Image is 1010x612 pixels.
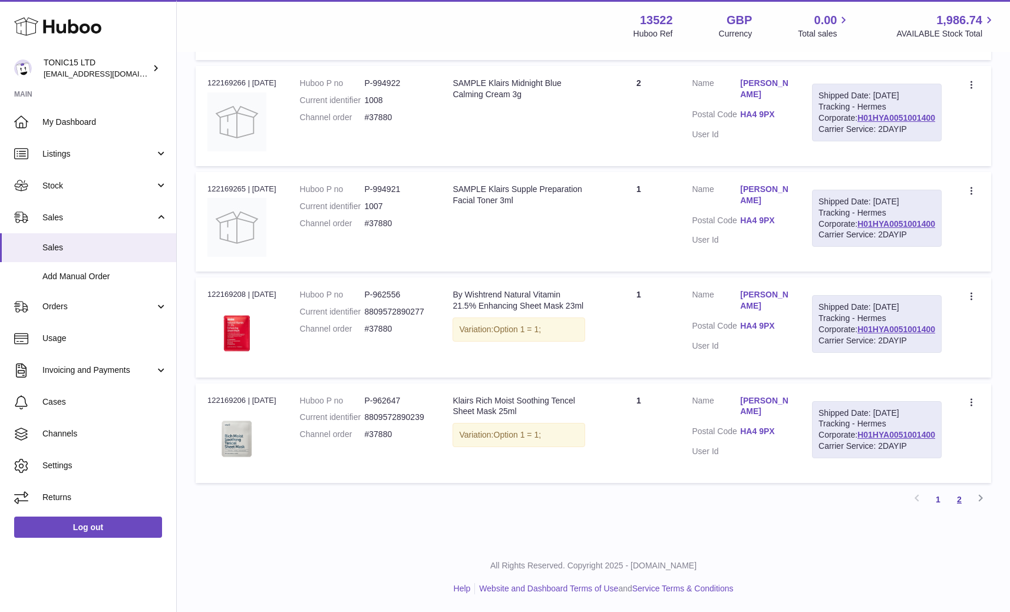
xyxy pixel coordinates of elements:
[42,212,155,223] span: Sales
[928,489,949,510] a: 1
[597,383,680,483] td: 1
[692,426,740,440] dt: Postal Code
[453,184,585,206] div: SAMPLE Klairs Supple Preparation Facial Toner 3ml
[453,78,585,100] div: SAMPLE Klairs Midnight Blue Calming Cream 3g
[818,229,935,240] div: Carrier Service: 2DAYIP
[597,66,680,166] td: 2
[42,333,167,344] span: Usage
[692,78,740,103] dt: Name
[42,242,167,253] span: Sales
[14,517,162,538] a: Log out
[896,28,996,39] span: AVAILABLE Stock Total
[365,306,430,317] dd: 8809572890277
[42,396,167,408] span: Cases
[818,196,935,207] div: Shipped Date: [DATE]
[300,112,365,123] dt: Channel order
[692,234,740,246] dt: User Id
[365,78,430,89] dd: P-994922
[42,460,167,471] span: Settings
[42,492,167,503] span: Returns
[812,84,942,141] div: Tracking - Hermes Corporate:
[453,289,585,312] div: By Wishtrend Natural Vitamin 21.5% Enhancing Sheet Mask 23ml
[597,172,680,272] td: 1
[42,271,167,282] span: Add Manual Order
[207,184,276,194] div: 122169265 | [DATE]
[42,117,167,128] span: My Dashboard
[300,218,365,229] dt: Channel order
[42,148,155,160] span: Listings
[692,129,740,140] dt: User Id
[740,78,788,100] a: [PERSON_NAME]
[818,335,935,346] div: Carrier Service: 2DAYIP
[727,12,752,28] strong: GBP
[597,277,680,377] td: 1
[300,323,365,335] dt: Channel order
[454,584,471,593] a: Help
[207,409,266,468] img: Klairs_Rich-Moist-Soothing-Tencel-Sheet-Mask_pouch_front.jpg
[633,28,673,39] div: Huboo Ref
[812,295,942,353] div: Tracking - Hermes Corporate:
[207,198,266,257] img: no-photo.jpg
[798,28,850,39] span: Total sales
[798,12,850,39] a: 0.00 Total sales
[896,12,996,39] a: 1,986.74 AVAILABLE Stock Total
[207,78,276,88] div: 122169266 | [DATE]
[14,59,32,77] img: pamper@tonic15.com
[857,113,935,123] a: H01HYA0051001400
[365,289,430,300] dd: P-962556
[300,395,365,406] dt: Huboo P no
[300,412,365,423] dt: Current identifier
[692,289,740,315] dt: Name
[365,412,430,423] dd: 8809572890239
[632,584,734,593] a: Service Terms & Conditions
[42,301,155,312] span: Orders
[818,408,935,419] div: Shipped Date: [DATE]
[818,90,935,101] div: Shipped Date: [DATE]
[640,12,673,28] strong: 13522
[207,92,266,151] img: no-photo.jpg
[494,325,542,334] span: Option 1 = 1;
[207,304,266,363] img: Bywishtrend_Natural-Vitamin-21.5_-Enhancing-Sheet-Mask_front-1.jpg
[692,446,740,457] dt: User Id
[740,320,788,332] a: HA4 9PX
[857,325,935,334] a: H01HYA0051001400
[300,289,365,300] dt: Huboo P no
[44,69,173,78] span: [EMAIL_ADDRESS][DOMAIN_NAME]
[365,429,430,440] dd: #37880
[365,201,430,212] dd: 1007
[453,423,585,447] div: Variation:
[300,184,365,195] dt: Huboo P no
[300,429,365,440] dt: Channel order
[42,365,155,376] span: Invoicing and Payments
[42,428,167,439] span: Channels
[300,78,365,89] dt: Huboo P no
[365,184,430,195] dd: P-994921
[365,323,430,335] dd: #37880
[453,317,585,342] div: Variation:
[692,215,740,229] dt: Postal Code
[207,395,276,406] div: 122169206 | [DATE]
[812,190,942,247] div: Tracking - Hermes Corporate:
[479,584,618,593] a: Website and Dashboard Terms of Use
[692,184,740,209] dt: Name
[365,395,430,406] dd: P-962647
[812,401,942,459] div: Tracking - Hermes Corporate:
[740,109,788,120] a: HA4 9PX
[453,395,585,418] div: Klairs Rich Moist Soothing Tencel Sheet Mask 25ml
[740,395,788,418] a: [PERSON_NAME]
[818,302,935,313] div: Shipped Date: [DATE]
[207,289,276,300] div: 122169208 | [DATE]
[740,184,788,206] a: [PERSON_NAME]
[857,430,935,439] a: H01HYA0051001400
[719,28,752,39] div: Currency
[692,109,740,123] dt: Postal Code
[949,489,970,510] a: 2
[814,12,837,28] span: 0.00
[818,124,935,135] div: Carrier Service: 2DAYIP
[365,112,430,123] dd: #37880
[365,95,430,106] dd: 1008
[186,560,1001,571] p: All Rights Reserved. Copyright 2025 - [DOMAIN_NAME]
[740,215,788,226] a: HA4 9PX
[300,306,365,317] dt: Current identifier
[692,320,740,335] dt: Postal Code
